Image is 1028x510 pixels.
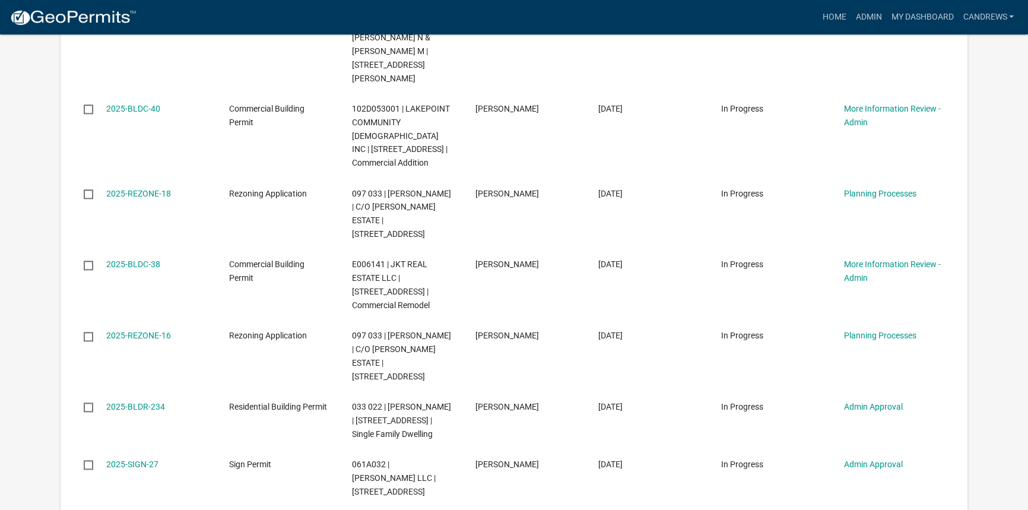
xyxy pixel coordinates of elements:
a: candrews [958,6,1019,28]
a: More Information Review - Admin [844,104,941,127]
span: 061A032 | SN WATSON LLC | 100 FRIENDSHIP RD [352,460,436,496]
span: In Progress [721,104,763,113]
a: Planning Processes [844,189,916,198]
span: 102D053001 | LAKEPOINT COMMUNITY CHURCH INC | 106 VILLAGE LN | Commercial Addition [352,104,450,167]
span: 07/31/2025 [598,402,623,411]
span: 097 033 | SHARP TEMPY | C/O IRENE SHARP ESTATE | 820 HARMONY RD [352,331,451,381]
span: In Progress [721,402,763,411]
span: 097 033 | SHARP TEMPY | C/O IRENE SHARP ESTATE | 820 HARMONY RD [352,189,451,239]
a: 2025-BLDC-38 [106,259,160,269]
a: 2025-SIGN-27 [106,460,158,469]
span: 09/02/2025 [598,104,623,113]
span: Sign Permit [229,460,271,469]
span: 08/06/2025 [598,331,623,340]
span: 07/24/2025 [598,460,623,469]
a: Home [817,6,851,28]
span: 08/10/2025 [598,259,623,269]
span: Residential Building Permit [229,402,327,411]
span: Ross Mundy [475,189,538,198]
a: 2025-REZONE-18 [106,189,171,198]
a: Admin Approval [844,402,903,411]
span: In Progress [721,331,763,340]
span: Commercial Building Permit [229,259,304,283]
span: In Progress [721,259,763,269]
a: Planning Processes [844,331,916,340]
span: CHIN HO YI [475,259,538,269]
a: My Dashboard [886,6,958,28]
a: Admin [851,6,886,28]
span: Rezoning Application [229,331,307,340]
span: Terrell [475,104,538,113]
span: 060 026004 001 | MATHIS TYLER N & ALLIE M | 166 DENNIS STATION RD [352,20,430,83]
span: Ross Mundy [475,331,538,340]
span: Rezoning Application [229,189,307,198]
a: Admin Approval [844,460,903,469]
span: 033 022 | ALECKSEN CHARLES | 175 CENTRAL RD | Single Family Dwelling [352,402,451,439]
span: 08/21/2025 [598,189,623,198]
a: 2025-REZONE-16 [106,331,171,340]
a: 2025-BLDC-40 [106,104,160,113]
span: Commercial Building Permit [229,104,304,127]
a: 2025-BLDR-234 [106,402,165,411]
a: More Information Review - Admin [844,259,941,283]
span: Charles Alecksen [475,402,538,411]
span: E006141 | JKT REAL ESTATE LLC | 117 S JEFFERSON AVE | Commercial Remodel [352,259,430,309]
span: DIANA MURPHY [475,460,538,469]
span: In Progress [721,189,763,198]
span: In Progress [721,460,763,469]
